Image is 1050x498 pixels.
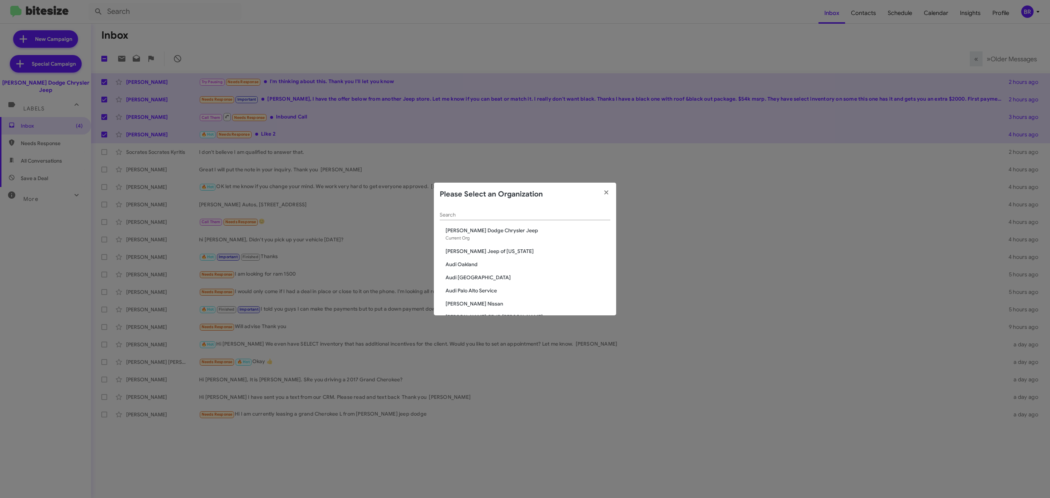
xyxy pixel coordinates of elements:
[446,227,610,234] span: [PERSON_NAME] Dodge Chrysler Jeep
[446,235,470,241] span: Current Org
[446,313,610,320] span: [PERSON_NAME] CDJR [PERSON_NAME]
[446,261,610,268] span: Audi Oakland
[446,300,610,307] span: [PERSON_NAME] Nissan
[446,274,610,281] span: Audi [GEOGRAPHIC_DATA]
[440,188,543,200] h2: Please Select an Organization
[446,287,610,294] span: Audi Palo Alto Service
[446,248,610,255] span: [PERSON_NAME] Jeep of [US_STATE]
